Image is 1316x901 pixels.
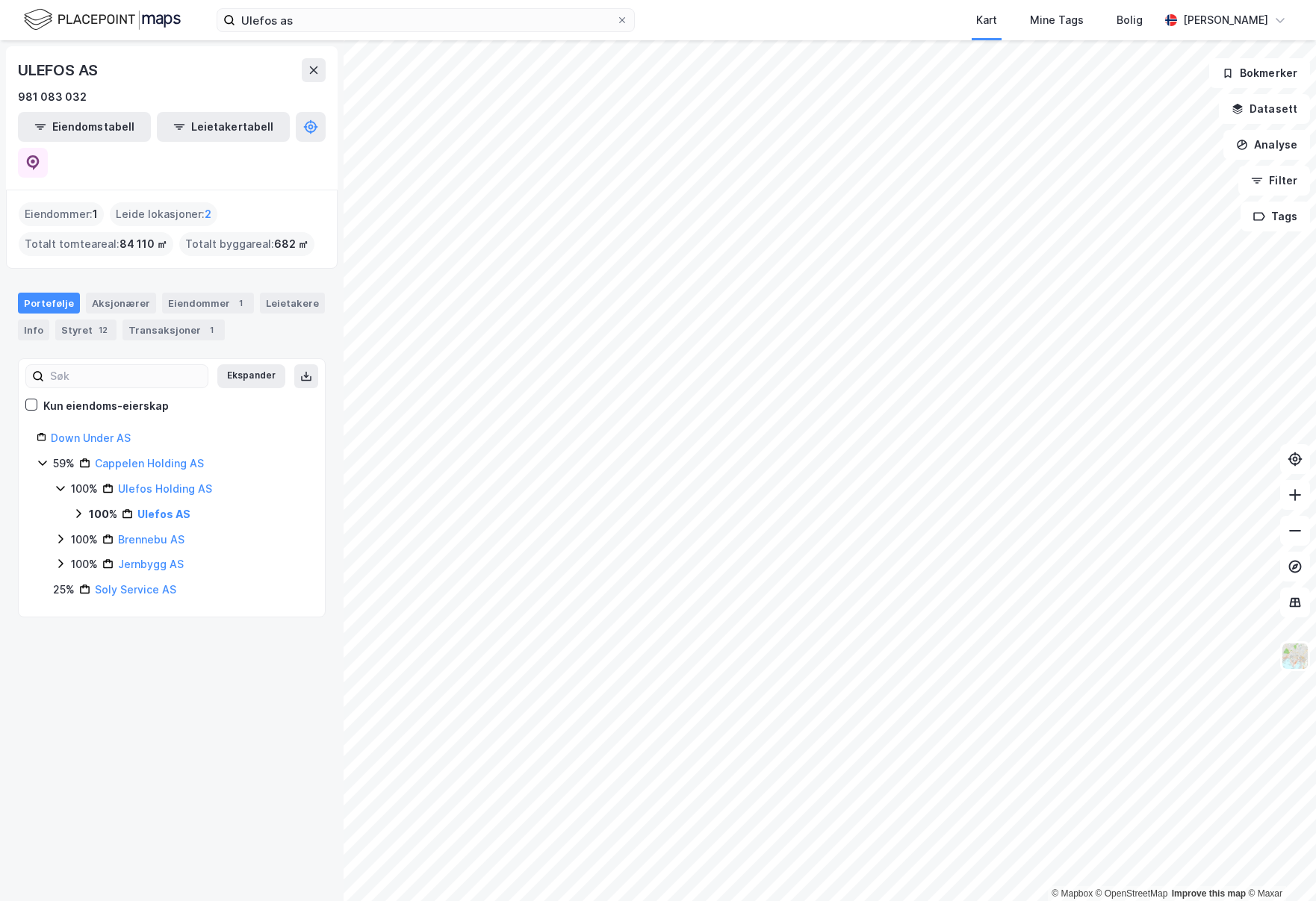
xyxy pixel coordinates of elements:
div: Kontrollprogram for chat [1241,829,1316,901]
a: Improve this map [1172,888,1246,899]
button: Datasett [1219,94,1310,124]
div: 100% [71,555,98,573]
a: Jernbygg AS [118,558,184,570]
div: 1 [233,296,248,311]
button: Analyse [1223,130,1310,160]
span: 1 [93,205,98,223]
a: Mapbox [1052,888,1093,899]
div: 1 [204,322,219,337]
input: Søk [44,365,208,387]
div: Info [18,319,49,340]
a: Down Under AS [51,431,131,444]
button: Ekspander [217,364,285,388]
span: 682 ㎡ [274,235,308,253]
div: Bolig [1117,11,1143,29]
div: Kart [976,11,997,29]
div: 981 083 032 [18,88,87,106]
div: Kun eiendoms-eierskap [43,397,169,415]
div: 25% [53,581,75,599]
div: Aksjonærer [86,293,156,314]
div: Mine Tags [1030,11,1084,29]
div: [PERSON_NAME] [1183,11,1268,29]
div: Portefølje [18,293,80,314]
input: Søk på adresse, matrikkel, gårdeiere, leietakere eller personer [235,9,616,31]
button: Filter [1238,166,1310,196]
iframe: Chat Widget [1241,829,1316,901]
div: ULEFOS AS [18,58,101,82]
div: Eiendommer [162,293,254,314]
button: Leietakertabell [157,112,290,142]
button: Eiendomstabell [18,112,151,142]
div: 12 [96,322,111,337]
div: Totalt tomteareal : [19,232,173,256]
button: Bokmerker [1209,58,1310,88]
div: 100% [71,480,98,498]
div: Transaksjoner [122,319,225,340]
button: Tags [1241,202,1310,231]
img: logo.f888ab2527a4732fd821a326f86c7f29.svg [24,7,181,33]
a: Cappelen Holding AS [95,457,204,470]
div: Totalt byggareal : [179,232,314,256]
a: Ulefos Holding AS [118,482,212,495]
a: OpenStreetMap [1096,888,1168,899]
a: Soly Service AS [95,583,176,596]
div: Styret [55,319,117,340]
div: 59% [53,455,75,473]
img: Z [1281,642,1309,670]
a: Brennebu AS [118,533,184,546]
a: Ulefos AS [137,508,190,520]
div: Leide lokasjoner : [110,202,217,226]
div: 100% [71,531,98,549]
span: 84 110 ㎡ [120,235,167,253]
div: Eiendommer : [19,202,104,226]
span: 2 [205,205,211,223]
div: 100% [89,505,117,523]
div: Leietakere [260,293,325,314]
